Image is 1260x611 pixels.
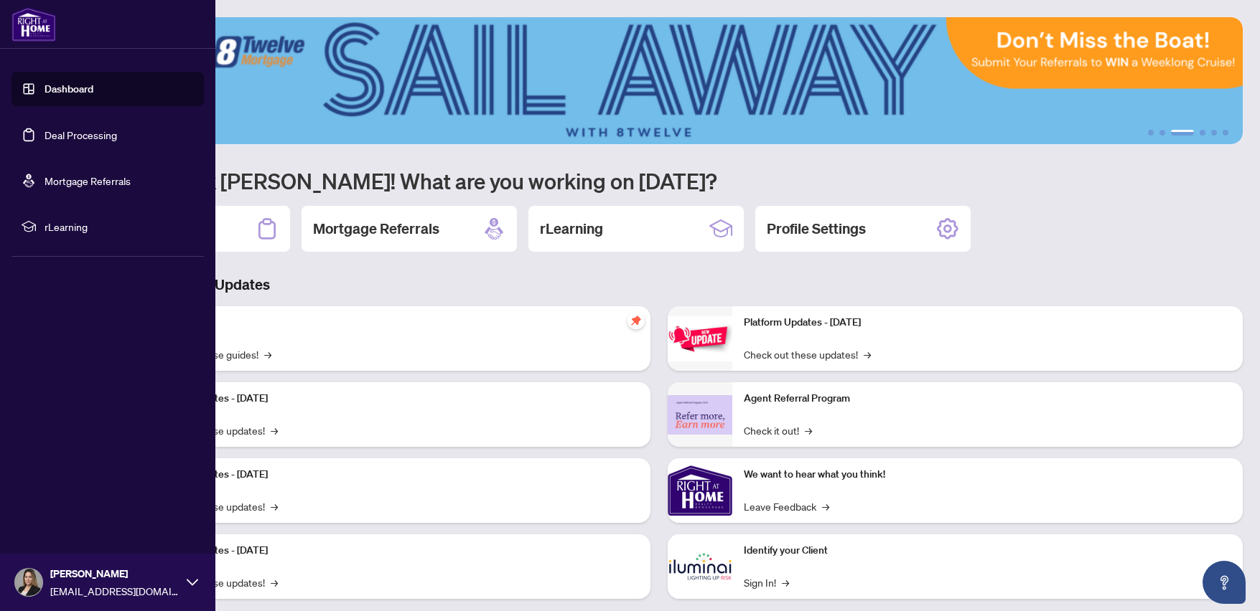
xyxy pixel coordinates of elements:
[744,498,829,514] a: Leave Feedback→
[1223,130,1228,136] button: 6
[75,167,1243,194] h1: Welcome back [PERSON_NAME]! What are you working on [DATE]?
[45,82,93,95] a: Dashboard
[668,534,732,599] img: Identify your Client
[11,7,56,42] img: logo
[744,346,871,362] a: Check out these updates!→
[313,219,439,239] h2: Mortgage Referrals
[744,315,1232,331] p: Platform Updates - [DATE]
[668,316,732,361] img: Platform Updates - June 23, 2025
[805,422,812,438] span: →
[1148,130,1154,136] button: 1
[151,543,639,559] p: Platform Updates - [DATE]
[1200,130,1205,136] button: 4
[668,395,732,435] img: Agent Referral Program
[744,422,812,438] a: Check it out!→
[744,574,789,590] a: Sign In!→
[744,391,1232,407] p: Agent Referral Program
[45,128,117,141] a: Deal Processing
[151,391,639,407] p: Platform Updates - [DATE]
[45,219,194,235] span: rLearning
[151,467,639,483] p: Platform Updates - [DATE]
[75,275,1243,295] h3: Brokerage & Industry Updates
[1211,130,1217,136] button: 5
[782,574,789,590] span: →
[1159,130,1165,136] button: 2
[1203,561,1246,604] button: Open asap
[767,219,866,239] h2: Profile Settings
[264,346,271,362] span: →
[151,315,639,331] p: Self-Help
[45,174,131,187] a: Mortgage Referrals
[50,566,179,582] span: [PERSON_NAME]
[744,543,1232,559] p: Identify your Client
[271,574,278,590] span: →
[271,498,278,514] span: →
[50,583,179,599] span: [EMAIL_ADDRESS][DOMAIN_NAME]
[1171,130,1194,136] button: 3
[744,467,1232,483] p: We want to hear what you think!
[75,17,1243,144] img: Slide 2
[822,498,829,514] span: →
[864,346,871,362] span: →
[668,458,732,523] img: We want to hear what you think!
[15,569,42,596] img: Profile Icon
[271,422,278,438] span: →
[540,219,603,239] h2: rLearning
[627,312,645,329] span: pushpin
